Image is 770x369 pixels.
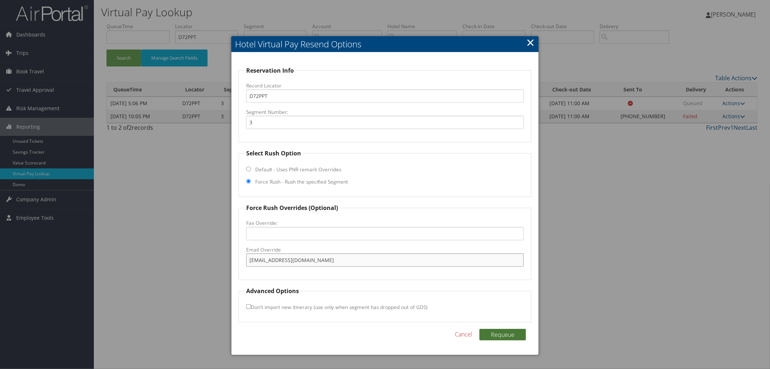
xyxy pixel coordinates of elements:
legend: Force Rush Overrides (Optional) [245,203,339,212]
label: Default - Uses PNR remark Overrides [255,166,341,173]
a: Cancel [455,330,472,339]
label: Don't import new itinerary (use only when segment has dropped out of GDS) [246,300,427,314]
label: Email Override [246,246,524,253]
input: Don't import new itinerary (use only when segment has dropped out of GDS) [246,304,251,309]
legend: Reservation Info [245,66,295,75]
button: Requeue [479,329,526,340]
label: Record Locator [246,82,524,89]
legend: Select Rush Option [245,149,302,158]
a: Close [526,35,535,50]
label: Force Rush - Rush the specified Segment [255,178,348,185]
legend: Advanced Options [245,287,300,295]
label: Segment Number: [246,108,524,116]
h2: Hotel Virtual Pay Resend Options [231,36,539,52]
label: Fax Override: [246,219,524,227]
